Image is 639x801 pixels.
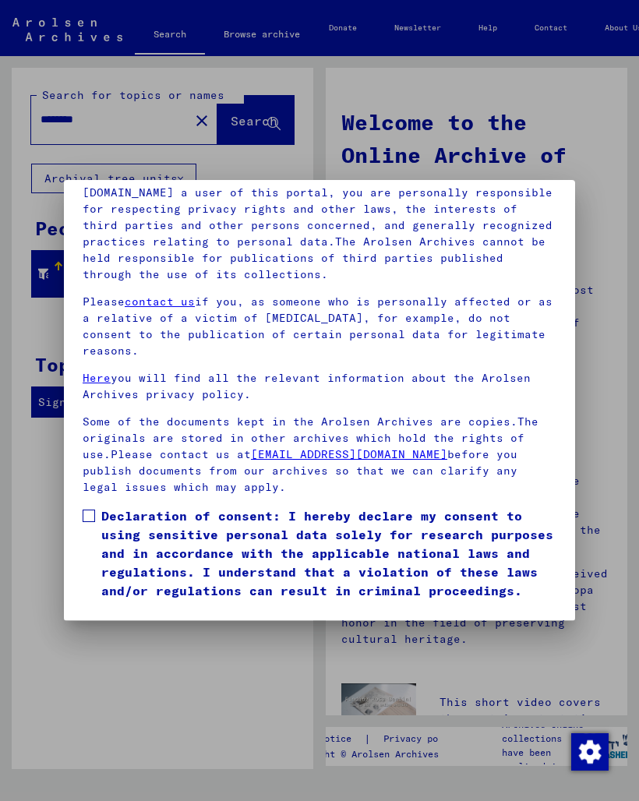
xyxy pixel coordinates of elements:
[83,371,111,385] a: Here
[83,294,556,359] p: Please if you, as someone who is personally affected or as a relative of a victim of [MEDICAL_DAT...
[570,732,608,770] div: Change consent
[83,414,556,496] p: Some of the documents kept in the Arolsen Archives are copies.The originals are stored in other a...
[125,295,195,309] a: contact us
[101,506,556,600] span: Declaration of consent: I hereby declare my consent to using sensitive personal data solely for r...
[571,733,609,771] img: Change consent
[83,370,556,403] p: you will find all the relevant information about the Arolsen Archives privacy policy.
[251,447,447,461] a: [EMAIL_ADDRESS][DOMAIN_NAME]
[83,152,556,283] p: Please note that this portal on victims of Nazi [MEDICAL_DATA] contains sensitive data on identif...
